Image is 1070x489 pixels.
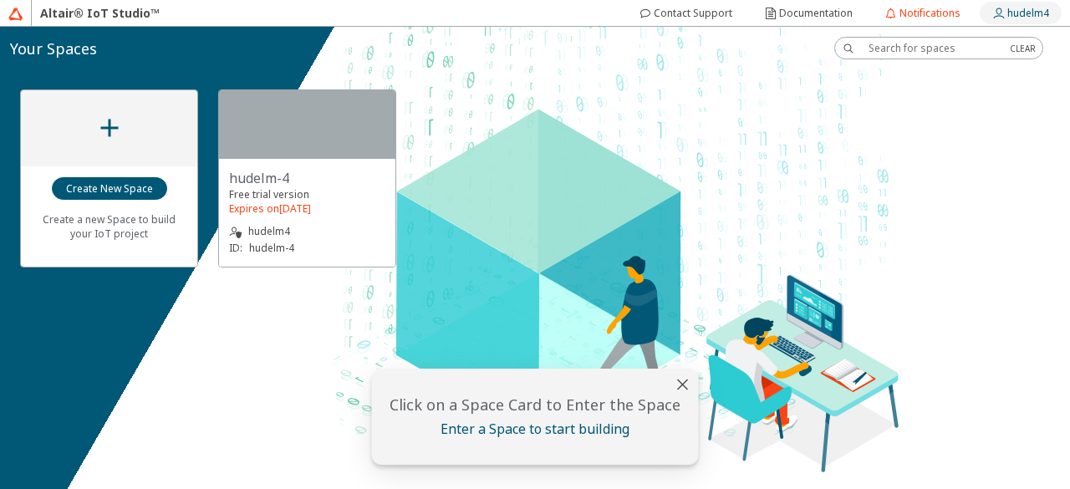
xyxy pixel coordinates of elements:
unity-typography: Click on a Space Card to Enter the Space [382,395,689,415]
p: hudelm-4 [249,241,294,255]
p: ID: [229,241,242,255]
unity-typography: Create a new Space to build your IoT project [31,201,187,252]
unity-typography: hudelm4 [229,223,385,240]
unity-typography: Free trial version [229,187,385,201]
unity-typography: Enter a Space to start building [382,420,689,438]
unity-typography: Expires on [DATE] [229,201,385,216]
unity-typography: hudelm-4 [229,169,385,187]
